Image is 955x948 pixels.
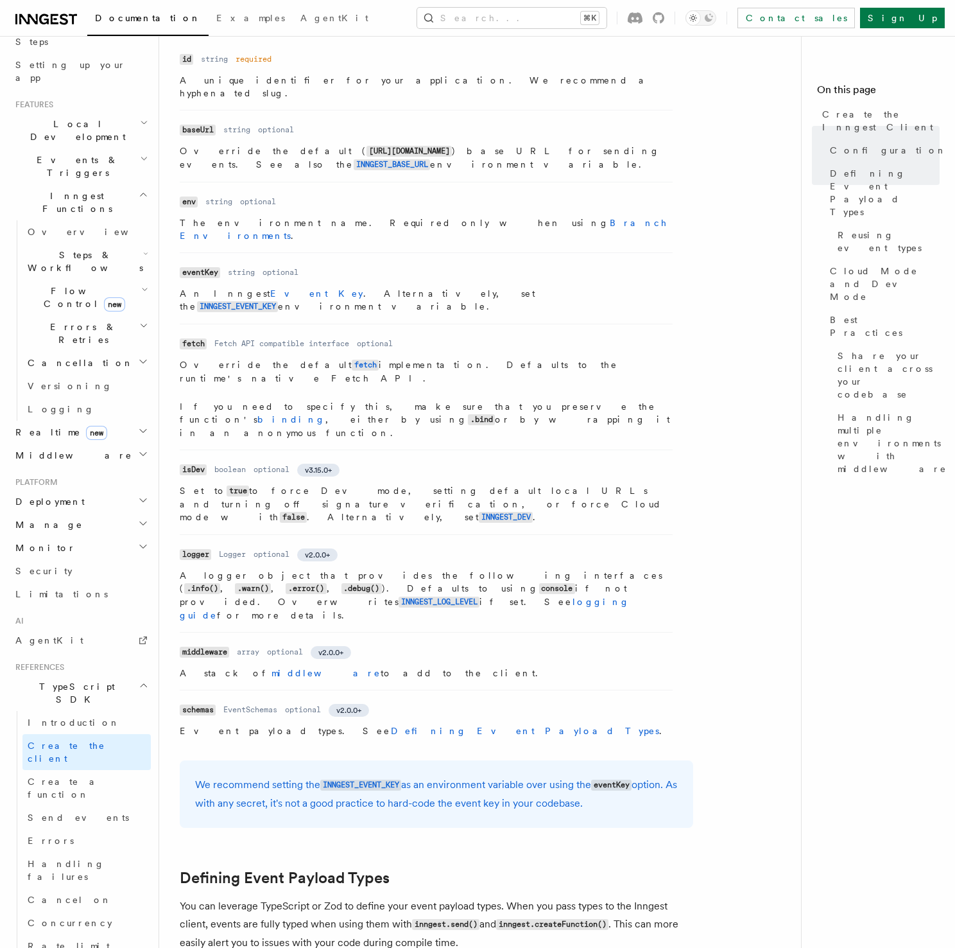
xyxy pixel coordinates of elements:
[28,777,104,800] span: Create a function
[205,197,232,207] dd: string
[10,490,151,513] button: Deployment
[22,374,151,398] a: Versioning
[305,550,330,560] span: v2.0.0+
[10,629,151,652] a: AgentKit
[197,301,278,312] a: INNGEST_EVENT_KEY
[10,184,151,220] button: Inngest Functions
[817,103,940,139] a: Create the Inngest Client
[28,836,74,846] span: Errors
[270,288,363,299] a: Event Key
[209,4,293,35] a: Examples
[10,541,76,554] span: Monitor
[830,144,947,157] span: Configuration
[86,426,107,440] span: new
[195,776,678,812] p: We recommend setting the as an environment variable over using the option. As with any secret, it...
[366,146,452,157] code: [URL][DOMAIN_NAME]
[22,829,151,852] a: Errors
[10,536,151,559] button: Monitor
[10,518,83,531] span: Manage
[15,635,83,645] span: AgentKit
[352,360,379,370] a: fetch
[10,426,107,439] span: Realtime
[825,162,940,224] a: Defining Event Payload Types
[180,400,673,439] p: If you need to specify this, make sure that you preserve the function's , either by using or by w...
[180,549,211,560] code: logger
[15,589,108,599] span: Limitations
[280,512,307,523] code: false
[22,279,151,315] button: Flow Controlnew
[825,308,940,344] a: Best Practices
[479,512,533,523] code: INNGEST_DEV
[825,139,940,162] a: Configuration
[22,356,133,369] span: Cancellation
[10,495,85,508] span: Deployment
[293,4,376,35] a: AgentKit
[22,711,151,734] a: Introduction
[10,444,151,467] button: Middleware
[262,267,298,277] dd: optional
[228,267,255,277] dd: string
[468,414,495,425] code: .bind
[22,852,151,888] a: Handling failures
[10,680,139,706] span: TypeScript SDK
[300,13,368,23] span: AgentKit
[10,53,151,89] a: Setting up your app
[254,549,289,559] dd: optional
[22,734,151,770] a: Create the client
[180,216,673,242] p: The environment name. Required only when using .
[399,597,479,607] a: INNGEST_LOG_LEVEL
[10,675,151,711] button: TypeScript SDK
[10,154,140,179] span: Events & Triggers
[539,583,575,594] code: console
[180,705,216,715] code: schemas
[28,812,129,823] span: Send events
[180,267,220,278] code: eventKey
[22,351,151,374] button: Cancellation
[10,421,151,444] button: Realtimenew
[214,338,349,349] dd: Fetch API compatible interface
[180,287,673,313] p: An Inngest . Alternatively, set the environment variable.
[180,464,207,475] code: isDev
[10,118,140,143] span: Local Development
[254,464,289,475] dd: optional
[832,224,940,259] a: Reusing event types
[22,770,151,806] a: Create a function
[22,888,151,911] a: Cancel on
[180,484,673,524] p: Set to to force Dev mode, setting default local URLs and turning off signature verification, or f...
[685,10,716,26] button: Toggle dark mode
[838,349,940,401] span: Share your client across your codebase
[180,569,673,622] p: A logger object that provides the following interfaces ( , , , ). Defaults to using if not provid...
[28,717,120,728] span: Introduction
[832,344,940,406] a: Share your client across your codebase
[838,229,940,254] span: Reusing event types
[22,806,151,829] a: Send events
[216,13,285,23] span: Examples
[201,54,228,64] dd: string
[10,662,64,672] span: References
[22,398,151,421] a: Logging
[214,464,246,475] dd: boolean
[10,100,53,110] span: Features
[10,449,132,462] span: Middleware
[28,859,105,882] span: Handling failures
[320,778,401,791] a: INNGEST_EVENT_KEY
[180,647,229,658] code: middleware
[22,249,143,274] span: Steps & Workflows
[336,705,361,715] span: v2.0.0+
[22,285,141,310] span: Flow Control
[838,411,947,475] span: Handling multiple environments with middleware
[286,583,326,594] code: .error()
[236,54,271,64] dd: required
[496,919,608,930] code: inngest.createFunction()
[240,197,276,207] dd: optional
[830,313,940,339] span: Best Practices
[822,108,940,134] span: Create the Inngest Client
[227,486,249,496] code: true
[95,13,201,23] span: Documentation
[28,227,160,237] span: Overview
[305,465,332,475] span: v3.15.0+
[258,125,294,135] dd: optional
[22,315,151,351] button: Errors & Retries
[87,4,209,36] a: Documentation
[737,8,855,28] a: Contact sales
